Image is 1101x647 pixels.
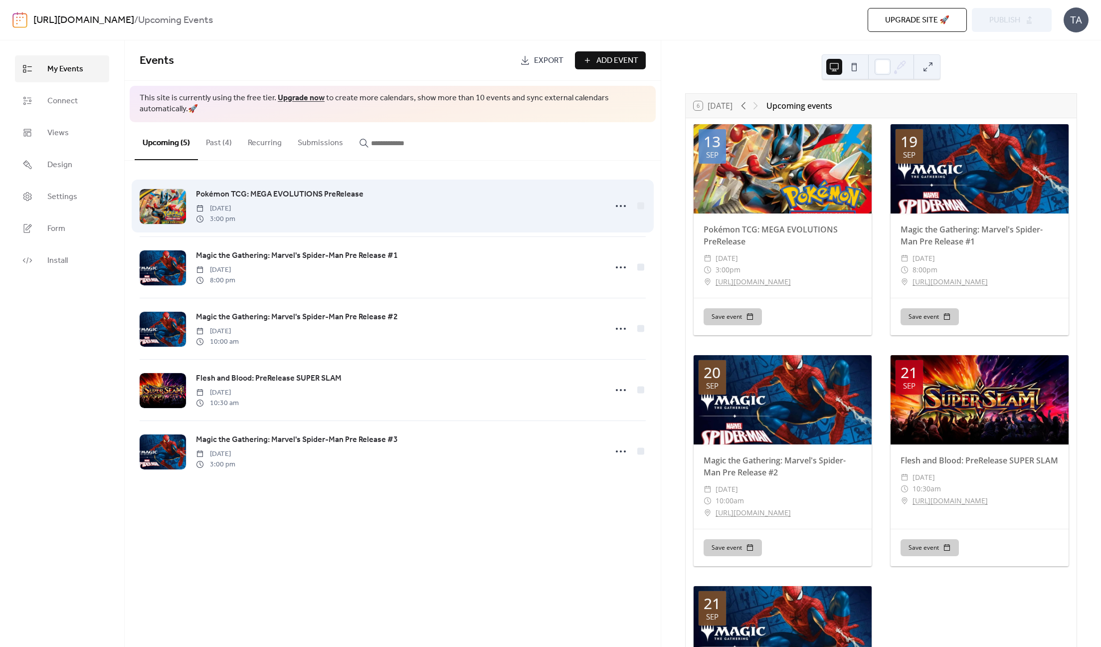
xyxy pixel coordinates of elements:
[135,122,198,160] button: Upcoming (5)
[903,151,916,159] div: Sep
[704,365,721,380] div: 20
[706,382,719,390] div: Sep
[278,90,325,106] a: Upgrade now
[901,483,909,495] div: ​
[196,204,235,214] span: [DATE]
[901,365,917,380] div: 21
[913,252,935,264] span: [DATE]
[704,252,712,264] div: ​
[704,507,712,519] div: ​
[891,454,1069,466] div: Flesh and Blood: PreRelease SUPER SLAM
[196,373,342,385] span: Flesh and Blood: PreRelease SUPER SLAM
[47,223,65,235] span: Form
[196,250,398,262] span: Magic the Gathering: Marvel's Spider-Man Pre Release #1
[704,483,712,495] div: ​
[901,308,959,325] button: Save event
[901,276,909,288] div: ​
[885,14,949,26] span: Upgrade site 🚀
[196,265,235,275] span: [DATE]
[47,191,77,203] span: Settings
[196,275,235,286] span: 8:00 pm
[901,134,917,149] div: 19
[33,11,134,30] a: [URL][DOMAIN_NAME]
[513,51,571,69] a: Export
[716,264,740,276] span: 3:00pm
[290,122,351,159] button: Submissions
[240,122,290,159] button: Recurring
[716,276,791,288] a: [URL][DOMAIN_NAME]
[704,134,721,149] div: 13
[596,55,638,67] span: Add Event
[196,337,239,347] span: 10:00 am
[704,539,762,556] button: Save event
[901,471,909,483] div: ​
[15,215,109,242] a: Form
[196,449,235,459] span: [DATE]
[704,276,712,288] div: ​
[196,249,398,262] a: Magic the Gathering: Marvel's Spider-Man Pre Release #1
[694,454,872,478] div: Magic the Gathering: Marvel's Spider-Man Pre Release #2
[196,188,364,201] a: Pokémon TCG: MEGA EVOLUTIONS PreRelease
[196,459,235,470] span: 3:00 pm
[716,252,738,264] span: [DATE]
[196,311,398,324] a: Magic the Gathering: Marvel's Spider-Man Pre Release #2
[575,51,646,69] button: Add Event
[694,223,872,247] div: Pokémon TCG: MEGA EVOLUTIONS PreRelease
[704,264,712,276] div: ​
[196,398,239,409] span: 10:30 am
[913,276,988,288] a: [URL][DOMAIN_NAME]
[766,100,832,112] div: Upcoming events
[12,12,27,28] img: logo
[706,613,719,621] div: Sep
[196,388,239,398] span: [DATE]
[196,326,239,337] span: [DATE]
[913,495,988,507] a: [URL][DOMAIN_NAME]
[534,55,563,67] span: Export
[704,308,762,325] button: Save event
[891,223,1069,247] div: Magic the Gathering: Marvel's Spider-Man Pre Release #1
[47,255,68,267] span: Install
[901,264,909,276] div: ​
[198,122,240,159] button: Past (4)
[15,151,109,178] a: Design
[15,247,109,274] a: Install
[196,433,398,446] a: Magic the Gathering: Marvel's Spider-Man Pre Release #3
[1064,7,1089,32] div: TA
[140,93,646,115] span: This site is currently using the free tier. to create more calendars, show more than 10 events an...
[134,11,138,30] b: /
[704,596,721,611] div: 21
[196,214,235,224] span: 3:00 pm
[15,119,109,146] a: Views
[913,471,935,483] span: [DATE]
[140,50,174,72] span: Events
[903,382,916,390] div: Sep
[913,264,937,276] span: 8:00pm
[716,495,744,507] span: 10:00am
[196,189,364,201] span: Pokémon TCG: MEGA EVOLUTIONS PreRelease
[901,539,959,556] button: Save event
[901,495,909,507] div: ​
[15,87,109,114] a: Connect
[47,127,69,139] span: Views
[913,483,941,495] span: 10:30am
[47,63,83,75] span: My Events
[196,434,398,446] span: Magic the Gathering: Marvel's Spider-Man Pre Release #3
[706,151,719,159] div: Sep
[868,8,967,32] button: Upgrade site 🚀
[716,507,791,519] a: [URL][DOMAIN_NAME]
[138,11,213,30] b: Upcoming Events
[901,252,909,264] div: ​
[15,183,109,210] a: Settings
[716,483,738,495] span: [DATE]
[196,311,398,323] span: Magic the Gathering: Marvel's Spider-Man Pre Release #2
[47,159,72,171] span: Design
[196,372,342,385] a: Flesh and Blood: PreRelease SUPER SLAM
[47,95,78,107] span: Connect
[15,55,109,82] a: My Events
[704,495,712,507] div: ​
